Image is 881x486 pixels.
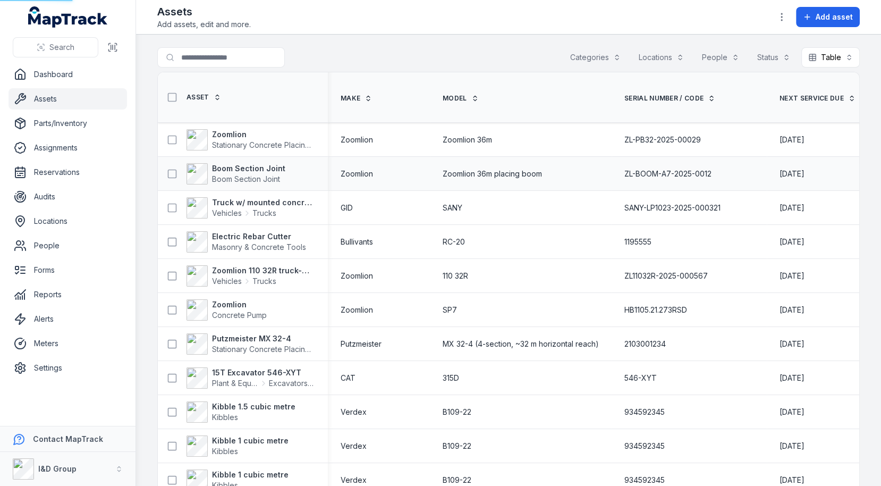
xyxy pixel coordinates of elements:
span: Boom Section Joint [212,174,280,183]
span: SP7 [443,305,457,315]
span: RC-20 [443,237,465,247]
a: Boom Section JointBoom Section Joint [187,163,285,185]
span: 546-XYT [624,373,657,383]
a: Asset [187,93,221,102]
a: Electric Rebar CutterMasonry & Concrete Tools [187,231,306,253]
a: ZoomlionConcrete Pump [187,299,267,321]
a: Truck w/ mounted concrete pumpVehiclesTrucks [187,197,315,219]
h2: Assets [157,4,251,19]
a: Forms [9,259,127,281]
span: 934592345 [624,407,665,417]
span: 934592345 [624,475,665,485]
a: ZoomlionStationary Concrete Placing Boom [187,129,315,150]
time: 10/02/2026, 9:00:00 pm [780,169,804,179]
span: 934592345 [624,441,665,451]
span: GID [341,203,353,213]
span: 110 32R [443,271,468,281]
strong: I&D Group [38,464,77,473]
span: [DATE] [780,169,804,178]
button: Table [801,47,860,68]
span: Stationary Concrete Placing Boom [212,140,332,149]
time: 15/07/2025, 10:00:00 pm [780,441,804,451]
a: Next Service Due [780,94,855,103]
span: [DATE] [780,203,804,212]
span: Verdex [341,475,367,485]
button: Status [750,47,797,68]
span: B109-22 [443,475,471,485]
span: 1195555 [624,237,651,247]
a: Settings [9,357,127,379]
span: Zoomlion 36m [443,135,492,145]
a: Make [341,94,372,103]
strong: Putzmeister MX 32-4 [212,333,315,344]
span: Zoomlion 36m placing boom [443,169,542,179]
span: ZL11032R-2025-000567 [624,271,708,281]
span: Add asset [816,12,853,22]
a: Meters [9,333,127,354]
span: [DATE] [780,305,804,314]
a: Reservations [9,162,127,183]
span: Add assets, edit and more. [157,19,251,30]
a: Kibble 1.5 cubic metreKibbles [187,401,295,423]
time: 13/05/2026, 10:00:00 pm [780,305,804,315]
span: Make [341,94,360,103]
span: Putzmeister [341,339,382,349]
span: Trucks [252,276,276,287]
span: Model [443,94,467,103]
a: Reports [9,284,127,305]
span: Bullivants [341,237,373,247]
span: Zoomlion [341,169,373,179]
a: Audits [9,186,127,207]
strong: Electric Rebar Cutter [212,231,306,242]
span: [DATE] [780,339,804,348]
span: Vehicles [212,208,242,219]
span: B109-22 [443,407,471,417]
span: [DATE] [780,407,804,416]
span: SANY [443,203,462,213]
span: SANY-LP1023-2025-000321 [624,203,721,213]
strong: Zoomlion [212,129,315,140]
a: Kibble 1 cubic metreKibbles [187,435,289,457]
span: HB1105.21.273RSD [624,305,687,315]
a: Locations [9,211,127,232]
time: 15/07/2025, 10:00:00 pm [780,407,804,417]
span: Kibbles [212,447,238,456]
span: MX 32-4 (4-section, ~32 m horizontal reach) [443,339,599,349]
strong: 15T Excavator 546-XYT [212,367,315,378]
span: Serial Number / Code [624,94,704,103]
button: Add asset [796,7,860,27]
span: [DATE] [780,441,804,450]
strong: Zoomlion [212,299,267,310]
time: 02/05/2026, 10:00:00 pm [780,271,804,281]
a: Assets [9,88,127,110]
span: Verdex [341,407,367,417]
span: Zoomlion [341,305,373,315]
time: 17/09/2025, 10:00:00 pm [780,135,804,145]
a: Assignments [9,137,127,158]
a: Dashboard [9,64,127,85]
span: 315D [443,373,459,383]
a: Model [443,94,479,103]
a: MapTrack [28,6,108,28]
strong: Kibble 1.5 cubic metre [212,401,295,412]
span: Excavators & Plant [269,378,315,389]
button: Search [13,37,98,57]
time: 01/09/2025, 10:00:00 pm [780,237,804,247]
button: People [695,47,746,68]
strong: Contact MapTrack [33,434,103,443]
a: Putzmeister MX 32-4Stationary Concrete Placing Boom [187,333,315,355]
span: 2103001234 [624,339,666,349]
span: ZL-BOOM-A7-2025-0012 [624,169,711,179]
span: [DATE] [780,135,804,144]
span: Asset [187,93,209,102]
strong: Boom Section Joint [212,163,285,174]
strong: Kibble 1 cubic metre [212,470,289,480]
span: Plant & Equipment [212,378,258,389]
span: Trucks [252,208,276,219]
time: 01/04/2026, 9:00:00 pm [780,339,804,349]
span: Kibbles [212,413,238,422]
a: Parts/Inventory [9,113,127,134]
span: Verdex [341,441,367,451]
a: People [9,235,127,256]
span: [DATE] [780,373,804,382]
